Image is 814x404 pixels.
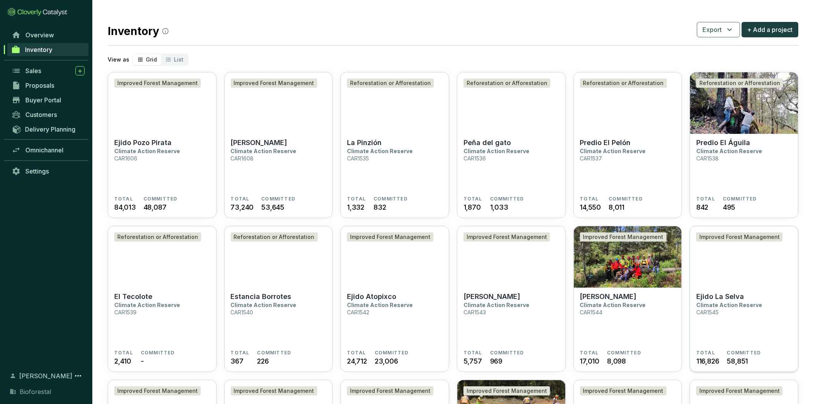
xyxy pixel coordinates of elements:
p: [PERSON_NAME] [464,292,520,301]
span: TOTAL [347,350,366,356]
a: Peña del gatoReforestation or AfforestationPeña del gatoClimate Action ReserveCAR1536TOTAL1,870CO... [457,72,566,218]
span: Delivery Planning [25,125,75,133]
span: 48,087 [143,202,167,212]
div: Improved Forest Management [696,386,783,396]
div: Improved Forest Management [696,232,783,242]
span: Buyer Portal [25,96,61,104]
a: Estancia BorrotesReforestation or AfforestationEstancia BorrotesClimate Action ReserveCAR1540TOTA... [224,226,333,372]
img: Predio El Pelón [574,72,682,134]
span: TOTAL [696,350,715,356]
span: TOTAL [580,196,599,202]
p: Predio El Águila [696,139,750,147]
p: CAR1544 [580,309,603,316]
span: COMMITTED [609,196,643,202]
p: Climate Action Reserve [231,302,297,308]
span: Grid [146,56,157,63]
span: TOTAL [347,196,366,202]
a: Buyer Portal [8,93,88,107]
a: Customers [8,108,88,121]
div: Reforestation or Afforestation [231,232,318,242]
p: Climate Action Reserve [347,148,413,154]
button: + Add a project [742,22,799,37]
span: 1,033 [490,202,508,212]
p: CAR1542 [347,309,369,316]
div: Improved Forest Management [231,386,317,396]
div: Improved Forest Management [580,386,667,396]
img: Estancia Borrotes [225,226,333,288]
span: COMMITTED [257,350,292,356]
span: Sales [25,67,41,75]
span: 495 [723,202,735,212]
p: El Tecolote [114,292,152,301]
p: Ejido La Selva [696,292,744,301]
span: COMMITTED [723,196,757,202]
span: COMMITTED [143,196,178,202]
p: Climate Action Reserve [347,302,413,308]
p: Estancia Borrotes [231,292,292,301]
span: 58,851 [727,356,748,366]
a: El TecoloteReforestation or AfforestationEl TecoloteClimate Action ReserveCAR1539TOTAL2,410COMMIT... [108,226,217,372]
span: 969 [490,356,502,366]
img: Predio El Águila [690,72,798,134]
button: Export [697,22,740,37]
span: COMMITTED [727,350,761,356]
span: 24,712 [347,356,367,366]
a: Ejido MalilaImproved Forest Management[PERSON_NAME]Climate Action ReserveCAR1543TOTAL5,757COMMITT... [457,226,566,372]
p: Peña del gato [464,139,511,147]
img: Ejido La Selva [690,226,798,288]
span: Inventory [25,46,52,53]
p: Climate Action Reserve [114,302,180,308]
span: Export [703,25,722,34]
a: Proposals [8,79,88,92]
a: Predio El PelónReforestation or AfforestationPredio El PelónClimate Action ReserveCAR1537TOTAL14,... [574,72,682,218]
p: CAR1540 [231,309,254,316]
p: Climate Action Reserve [696,302,762,308]
span: Settings [25,167,49,175]
p: La Pinzión [347,139,382,147]
span: 73,240 [231,202,254,212]
span: 8,011 [609,202,624,212]
span: TOTAL [464,350,482,356]
span: 84,013 [114,202,136,212]
span: Bioforestal [20,387,51,396]
p: CAR1537 [580,155,602,162]
span: COMMITTED [607,350,641,356]
div: Reforestation or Afforestation [696,78,783,88]
a: Predio El ÁguilaReforestation or AfforestationPredio El ÁguilaClimate Action ReserveCAR1538TOTAL8... [690,72,799,218]
a: La Pinzión Reforestation or AfforestationLa PinziónClimate Action ReserveCAR1535TOTAL1,332COMMITT... [340,72,449,218]
p: Ejido Atopixco [347,292,396,301]
p: CAR1539 [114,309,137,316]
img: Ejido Malila [457,226,565,288]
div: Improved Forest Management [231,78,317,88]
span: TOTAL [114,196,133,202]
p: Climate Action Reserve [464,148,529,154]
span: TOTAL [696,196,715,202]
img: El Tecolote [108,226,216,288]
span: Customers [25,111,57,119]
p: Climate Action Reserve [464,302,529,308]
p: Climate Action Reserve [580,148,646,154]
div: Reforestation or Afforestation [347,78,434,88]
span: COMMITTED [141,350,175,356]
span: + Add a project [747,25,793,34]
span: 832 [374,202,386,212]
p: Predio El Pelón [580,139,631,147]
span: TOTAL [231,196,250,202]
p: View as [108,56,129,63]
a: Ejido Pozo PirataImproved Forest ManagementEjido Pozo PirataClimate Action ReserveCAR1606TOTAL84,... [108,72,217,218]
span: - [141,356,144,366]
span: TOTAL [231,350,250,356]
div: Improved Forest Management [464,386,550,396]
img: La Pinzión [341,72,449,134]
span: 1,870 [464,202,481,212]
p: [PERSON_NAME] [231,139,287,147]
a: Ejido AtopixcoImproved Forest ManagementEjido AtopixcoClimate Action ReserveCAR1542TOTAL24,712COM... [340,226,449,372]
div: Reforestation or Afforestation [114,232,201,242]
div: Improved Forest Management [114,386,201,396]
img: Ejido Pozo Pirata [108,72,216,134]
span: 5,757 [464,356,482,366]
p: CAR1608 [231,155,254,162]
span: COMMITTED [261,196,295,202]
span: COMMITTED [374,196,408,202]
span: TOTAL [114,350,133,356]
